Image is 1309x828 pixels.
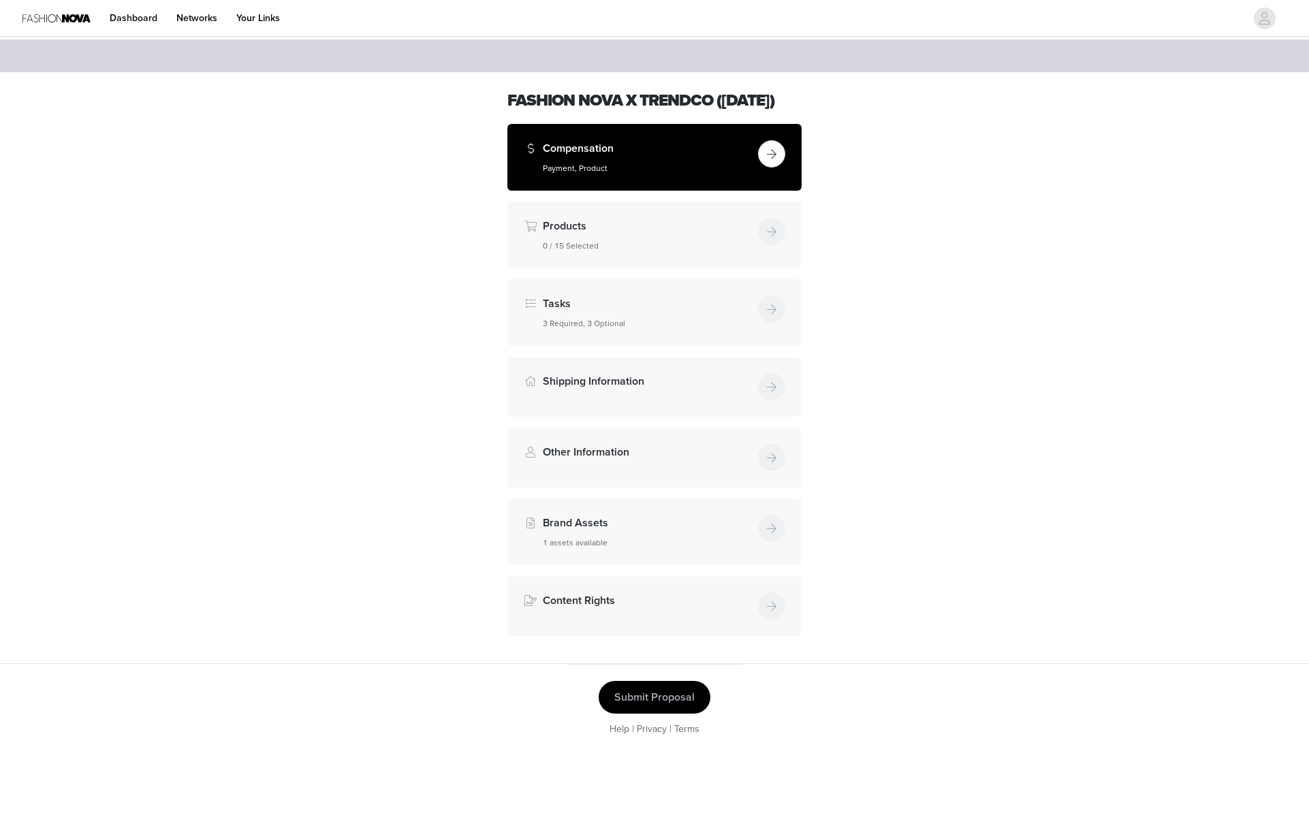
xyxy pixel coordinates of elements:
[637,723,667,735] a: Privacy
[543,537,753,549] h5: 1 assets available
[543,240,753,252] h5: 0 / 15 Selected
[507,124,802,191] div: Compensation
[507,357,802,417] div: Shipping Information
[507,202,802,268] div: Products
[543,373,753,389] h4: Shipping Information
[228,3,288,33] a: Your Links
[168,3,225,33] a: Networks
[22,3,91,33] img: Fashion Nova Logo
[599,681,710,714] button: Submit Proposal
[543,444,753,460] h4: Other Information
[543,140,753,157] h4: Compensation
[610,723,629,735] a: Help
[101,3,165,33] a: Dashboard
[507,428,802,488] div: Other Information
[507,576,802,636] div: Content Rights
[507,498,802,565] div: Brand Assets
[507,279,802,346] div: Tasks
[674,723,699,735] a: Terms
[543,296,753,312] h4: Tasks
[543,515,753,531] h4: Brand Assets
[543,317,753,330] h5: 3 Required, 3 Optional
[1258,7,1271,29] div: avatar
[543,162,753,174] h5: Payment, Product
[632,723,634,735] span: |
[543,592,753,609] h4: Content Rights
[669,723,672,735] span: |
[507,89,802,113] h1: Fashion Nova x TrendCo ([DATE])
[543,218,753,234] h4: Products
